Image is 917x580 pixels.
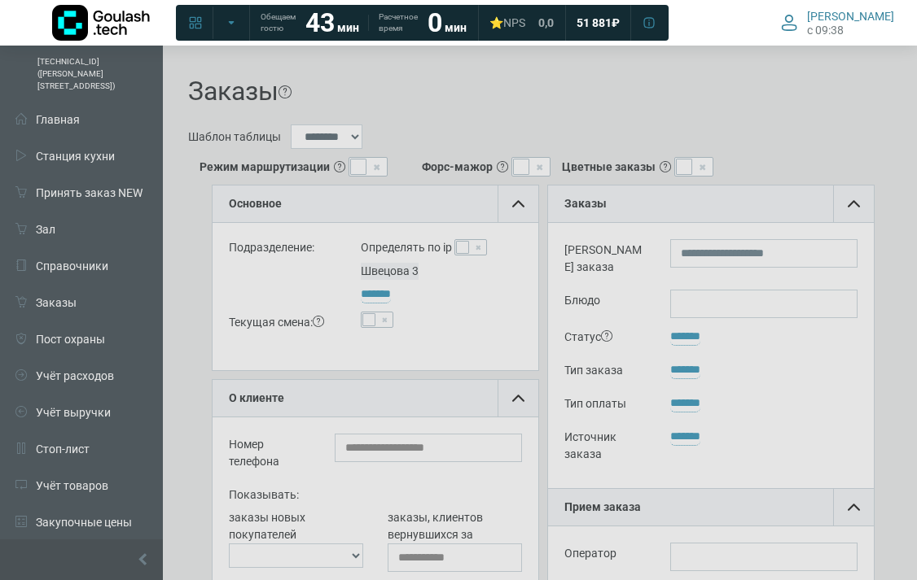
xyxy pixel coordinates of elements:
a: Обещаем гостю 43 мин Расчетное время 0 мин [251,8,476,37]
button: [PERSON_NAME] c 09:38 [771,6,904,40]
span: Обещаем гостю [261,11,296,34]
a: 51 881 ₽ [567,8,630,37]
img: Логотип компании Goulash.tech [52,5,150,41]
a: ⭐NPS 0,0 [480,8,564,37]
strong: 0 [428,7,442,38]
span: Расчетное время [379,11,418,34]
span: NPS [503,16,525,29]
span: 51 881 [577,15,612,30]
span: 0,0 [538,15,554,30]
span: мин [445,21,467,34]
strong: 43 [305,7,335,38]
span: c 09:38 [807,24,844,37]
span: [PERSON_NAME] [807,9,894,24]
span: ₽ [612,15,620,30]
div: ⭐ [489,15,525,30]
span: мин [337,21,359,34]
